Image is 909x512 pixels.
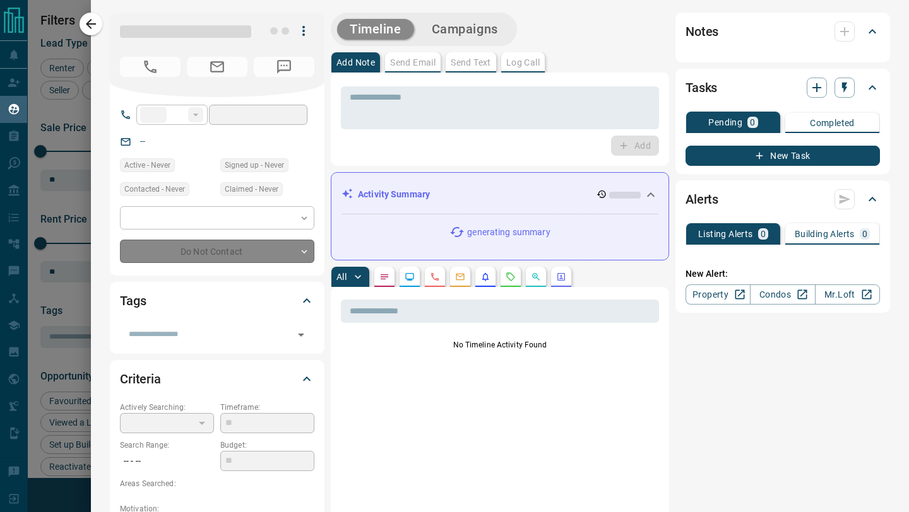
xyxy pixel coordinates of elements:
svg: Requests [506,272,516,282]
div: Do Not Contact [120,240,314,263]
svg: Listing Alerts [480,272,490,282]
p: Search Range: [120,439,214,451]
span: No Number [254,57,314,77]
p: New Alert: [686,267,880,281]
p: 0 [761,230,766,238]
div: Tasks [686,73,880,103]
a: -- [140,136,145,146]
p: 0 [750,118,755,127]
svg: Calls [430,272,440,282]
svg: Opportunities [531,272,541,282]
button: Timeline [337,19,414,40]
p: Timeframe: [220,402,314,413]
p: Add Note [336,58,375,67]
div: Alerts [686,184,880,214]
p: Activity Summary [358,188,430,201]
span: Contacted - Never [124,183,185,195]
p: Completed [810,119,855,127]
a: Property [686,284,751,305]
p: generating summary [467,226,550,239]
span: No Email [187,57,247,77]
svg: Lead Browsing Activity [405,272,415,282]
h2: Criteria [120,369,161,389]
span: No Number [120,57,181,77]
h2: Alerts [686,189,718,209]
h2: Tasks [686,78,717,98]
p: -- - -- [120,451,214,472]
p: Listing Alerts [698,230,753,238]
a: Condos [750,284,815,305]
svg: Emails [455,272,465,282]
p: Building Alerts [795,230,855,238]
p: No Timeline Activity Found [341,339,659,351]
span: Claimed - Never [225,183,278,195]
span: Signed up - Never [225,159,284,172]
div: Activity Summary [342,183,658,206]
button: New Task [686,146,880,166]
a: Mr.Loft [815,284,880,305]
p: Actively Searching: [120,402,214,413]
span: Active - Never [124,159,170,172]
p: Areas Searched: [120,478,314,489]
div: Notes [686,16,880,47]
p: 0 [862,230,867,238]
p: All [336,272,347,281]
button: Campaigns [419,19,511,40]
h2: Notes [686,21,718,42]
p: Pending [708,118,742,127]
svg: Agent Actions [556,272,566,282]
h2: Tags [120,291,146,311]
div: Criteria [120,364,314,394]
svg: Notes [379,272,389,282]
button: Open [292,326,310,344]
div: Tags [120,286,314,316]
p: Budget: [220,439,314,451]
